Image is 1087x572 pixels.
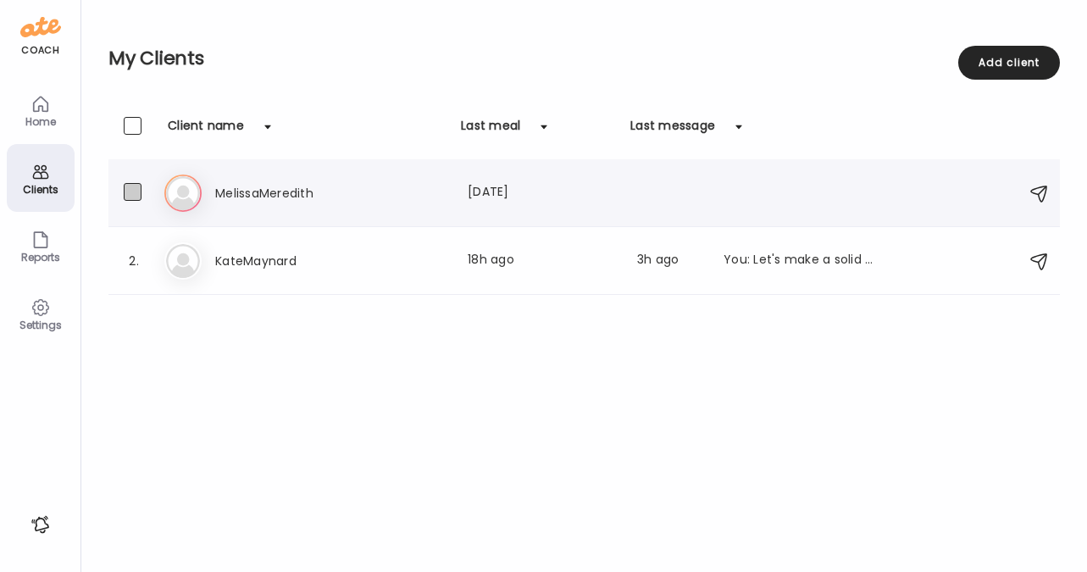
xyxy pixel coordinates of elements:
div: Client name [168,117,244,144]
div: coach [21,43,59,58]
img: ate [20,14,61,41]
div: Clients [10,184,71,195]
div: Last message [630,117,715,144]
div: 2. [124,251,144,271]
div: Home [10,116,71,127]
div: 18h ago [468,251,617,271]
div: Settings [10,319,71,330]
div: [DATE] [468,183,617,203]
div: 3h ago [637,251,703,271]
div: You: Let's make a solid plan for between calls to execute and then you know how to shift and pivo... [724,251,873,271]
h2: My Clients [108,46,1060,71]
h3: KateMaynard [215,251,364,271]
div: Last meal [461,117,520,144]
div: Reports [10,252,71,263]
div: Add client [958,46,1060,80]
h3: MelissaMeredith [215,183,364,203]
